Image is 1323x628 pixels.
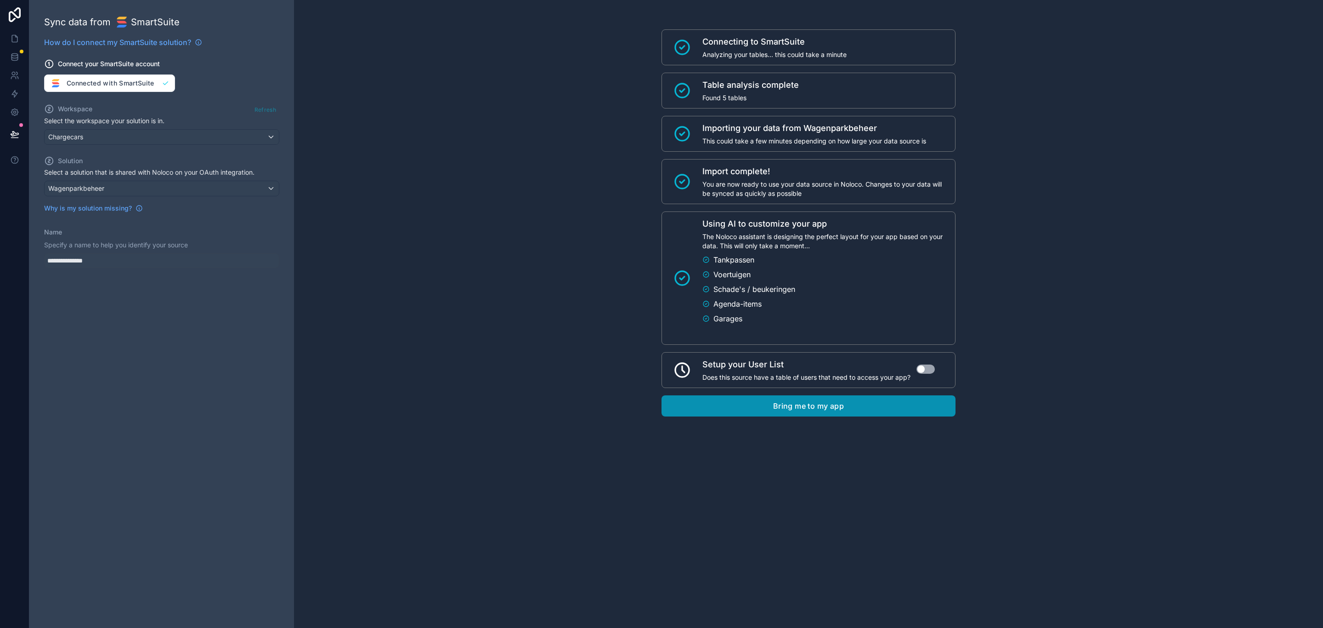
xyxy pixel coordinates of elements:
[702,373,910,382] span: Does this source have a table of users that need to access your app?
[58,59,160,69] span: Connect your SmartSuite account
[44,116,279,126] p: Select the workspace your solution is in.
[702,122,926,135] span: Importing your data from Wagenparkbeheer
[702,165,950,178] span: Import complete!
[713,284,795,295] span: Schade's / beukeringen
[114,15,129,29] img: SmartSuite logo
[702,232,950,251] span: The Noloco assistant is designing the perfect layout for your app based on your data. This will o...
[713,269,751,280] span: Voertuigen
[713,313,742,324] span: Garages
[44,37,202,48] a: How do I connect my SmartSuite solution?
[713,254,754,265] span: Tankpassen
[44,240,279,250] p: Specify a name to help you identify your source
[131,16,180,29] span: SmartSuite
[48,184,104,193] span: Wagenparkbeheer
[44,181,279,196] button: Wagenparkbeheer
[44,16,111,29] span: Sync data from
[713,298,762,309] span: Agenda-items
[702,217,950,230] span: Using AI to customize your app
[702,79,799,91] span: Table analysis complete
[44,168,279,177] p: Select a solution that is shared with Noloco on your OAuth integration.
[58,156,83,166] span: Solution
[661,395,955,417] button: Bring me to my app
[702,50,847,59] span: Analyzing your tables... this could take a minute
[702,358,910,371] span: Setup your User List
[44,204,143,213] a: Why is my solution missing?
[44,37,191,48] span: How do I connect my SmartSuite solution?
[702,93,799,103] span: Found 5 tables
[58,104,92,114] span: Workspace
[44,228,62,237] label: Name
[44,129,279,145] button: Chargecars
[702,180,950,198] span: You are now ready to use your data source in Noloco. Changes to your data will be synced as quick...
[44,204,132,213] span: Why is my solution missing?
[48,132,83,142] span: Chargecars
[702,137,926,146] span: This could take a few minutes depending on how large your data source is
[702,35,847,48] span: Connecting to SmartSuite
